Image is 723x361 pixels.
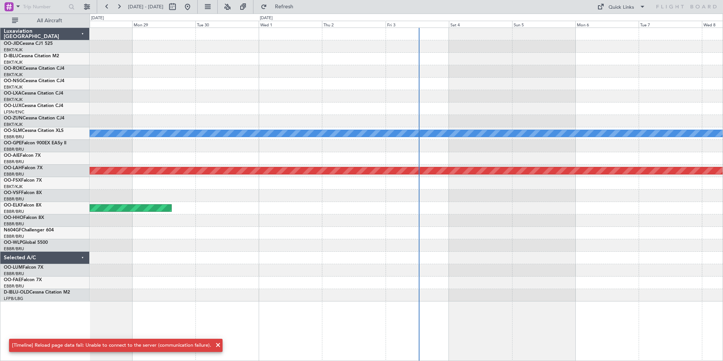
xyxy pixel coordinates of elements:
a: OO-ZUNCessna Citation CJ4 [4,116,64,121]
a: EBBR/BRU [4,234,24,239]
button: Quick Links [593,1,649,13]
a: EBBR/BRU [4,196,24,202]
div: Tue 30 [195,21,259,28]
a: OO-LAHFalcon 7X [4,166,43,170]
div: Tue 7 [639,21,702,28]
div: Mon 6 [575,21,639,28]
span: OO-HHO [4,216,23,220]
span: OO-LUM [4,265,23,270]
span: D-IBLU-OLD [4,290,29,295]
span: OO-ZUN [4,116,23,121]
div: Fri 3 [386,21,449,28]
a: OO-LUMFalcon 7X [4,265,43,270]
div: Wed 1 [259,21,322,28]
a: LFPB/LBG [4,296,23,301]
span: OO-NSG [4,79,23,83]
a: EBBR/BRU [4,221,24,227]
a: OO-LXACessna Citation CJ4 [4,91,63,96]
span: OO-SLM [4,128,22,133]
a: EBBR/BRU [4,159,24,165]
a: EBKT/KJK [4,72,23,78]
a: OO-HHOFalcon 8X [4,216,44,220]
a: OO-WLPGlobal 5500 [4,240,48,245]
a: EBKT/KJK [4,97,23,102]
span: OO-GPE [4,141,21,145]
div: Sat 4 [449,21,512,28]
span: OO-ROK [4,66,23,71]
a: EBBR/BRU [4,171,24,177]
button: All Aircraft [8,15,82,27]
span: OO-VSF [4,191,21,195]
a: EBBR/BRU [4,271,24,277]
div: Quick Links [609,4,634,11]
a: EBBR/BRU [4,147,24,152]
a: OO-LUXCessna Citation CJ4 [4,104,63,108]
a: EBKT/KJK [4,60,23,65]
a: OO-SLMCessna Citation XLS [4,128,64,133]
div: [DATE] [91,15,104,21]
a: OO-VSFFalcon 8X [4,191,42,195]
span: OO-ELK [4,203,21,208]
div: Thu 2 [322,21,385,28]
a: EBBR/BRU [4,134,24,140]
span: OO-AIE [4,153,20,158]
a: OO-GPEFalcon 900EX EASy II [4,141,66,145]
div: [Timeline] Reload page data fail: Unable to connect to the server (communication failure). [12,342,211,349]
button: Refresh [257,1,302,13]
span: OO-LAH [4,166,22,170]
div: Mon 29 [132,21,195,28]
a: D-IBLU-OLDCessna Citation M2 [4,290,70,295]
span: All Aircraft [20,18,79,23]
a: EBKT/KJK [4,47,23,53]
a: EBKT/KJK [4,84,23,90]
span: OO-FAE [4,278,21,282]
a: EBBR/BRU [4,246,24,252]
div: [DATE] [260,15,273,21]
span: D-IBLU [4,54,18,58]
input: Trip Number [23,1,66,12]
span: OO-JID [4,41,20,46]
span: [DATE] - [DATE] [128,3,163,10]
a: EBBR/BRU [4,209,24,214]
a: EBKT/KJK [4,122,23,127]
a: OO-FSXFalcon 7X [4,178,42,183]
span: OO-LXA [4,91,21,96]
a: N604GFChallenger 604 [4,228,54,233]
div: Sun 5 [512,21,575,28]
span: Refresh [268,4,300,9]
div: Sun 28 [69,21,132,28]
a: D-IBLUCessna Citation M2 [4,54,59,58]
a: OO-AIEFalcon 7X [4,153,41,158]
a: EBKT/KJK [4,184,23,190]
a: EBBR/BRU [4,283,24,289]
span: N604GF [4,228,21,233]
a: OO-JIDCessna CJ1 525 [4,41,53,46]
span: OO-WLP [4,240,22,245]
a: OO-ELKFalcon 8X [4,203,41,208]
span: OO-FSX [4,178,21,183]
span: OO-LUX [4,104,21,108]
a: LFSN/ENC [4,109,24,115]
a: OO-NSGCessna Citation CJ4 [4,79,64,83]
a: OO-ROKCessna Citation CJ4 [4,66,64,71]
a: OO-FAEFalcon 7X [4,278,42,282]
